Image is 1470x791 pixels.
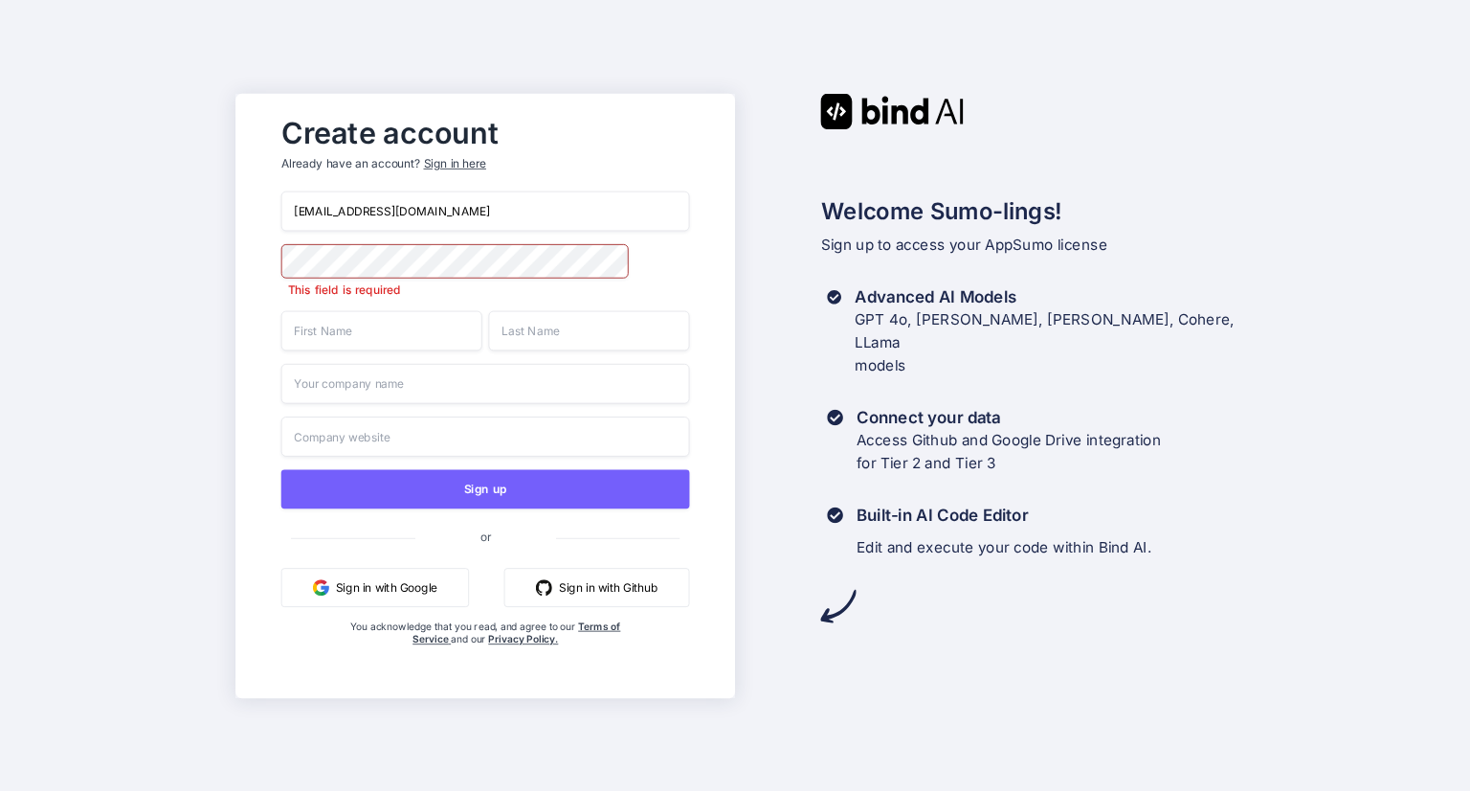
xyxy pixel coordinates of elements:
[280,191,689,231] input: Email
[280,120,689,146] h2: Create account
[280,155,689,171] p: Already have an account?
[820,93,964,128] img: Bind AI logo
[855,285,1236,308] h3: Advanced AI Models
[820,588,856,623] img: arrow
[313,579,329,596] img: google
[412,620,620,644] a: Terms of Service
[280,281,689,297] p: This field is required
[280,469,689,508] button: Sign up
[504,568,690,607] button: Sign in with Github
[280,363,689,403] input: Your company name
[280,568,468,607] button: Sign in with Google
[488,633,558,645] a: Privacy Policy.
[857,429,1161,475] p: Access Github and Google Drive integration for Tier 2 and Tier 3
[857,406,1161,429] h3: Connect your data
[280,310,481,350] input: First Name
[855,308,1236,376] p: GPT 4o, [PERSON_NAME], [PERSON_NAME], Cohere, LLama models
[423,155,485,171] div: Sign in here
[857,504,1151,527] h3: Built-in AI Code Editor
[414,516,555,556] span: or
[349,620,622,685] div: You acknowledge that you read, and agree to our and our
[820,234,1235,257] p: Sign up to access your AppSumo license
[536,579,552,596] img: github
[488,310,689,350] input: Last Name
[820,194,1235,229] h2: Welcome Sumo-lings!
[857,536,1151,559] p: Edit and execute your code within Bind AI.
[280,417,689,457] input: Company website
